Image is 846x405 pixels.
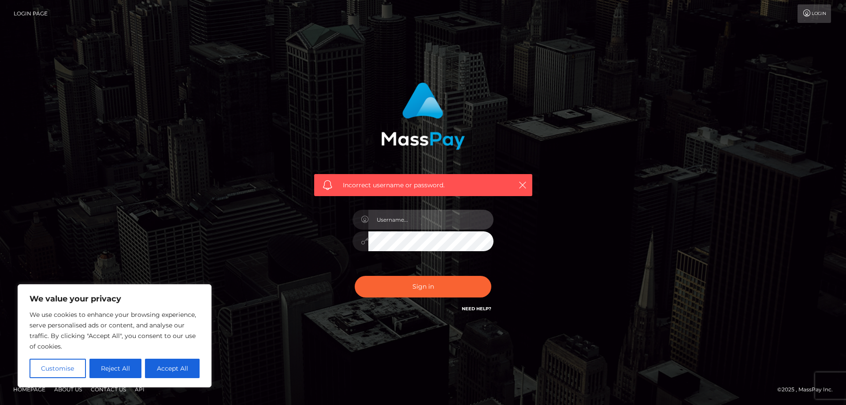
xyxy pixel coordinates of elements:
[381,82,465,150] img: MassPay Login
[18,284,211,387] div: We value your privacy
[89,359,142,378] button: Reject All
[10,383,49,396] a: Homepage
[30,359,86,378] button: Customise
[87,383,130,396] a: Contact Us
[30,309,200,352] p: We use cookies to enhance your browsing experience, serve personalised ads or content, and analys...
[462,306,491,312] a: Need Help?
[355,276,491,297] button: Sign in
[343,181,504,190] span: Incorrect username or password.
[30,294,200,304] p: We value your privacy
[131,383,148,396] a: API
[51,383,85,396] a: About Us
[798,4,831,23] a: Login
[145,359,200,378] button: Accept All
[368,210,493,230] input: Username...
[14,4,48,23] a: Login Page
[777,385,839,394] div: © 2025 , MassPay Inc.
